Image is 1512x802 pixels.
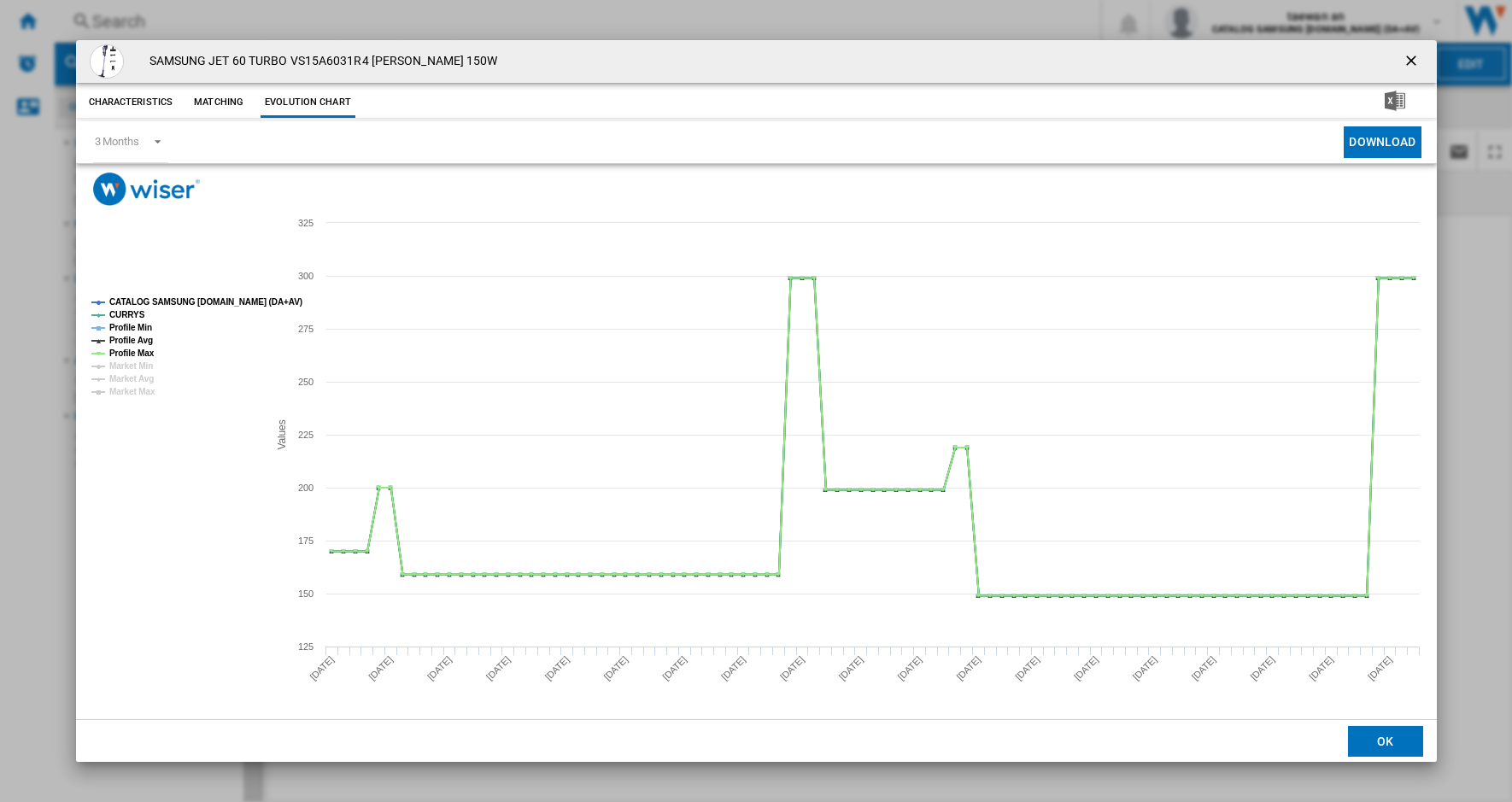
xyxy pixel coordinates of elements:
[95,135,139,148] div: 3 Months
[1344,126,1421,158] button: Download
[297,377,313,387] tspan: 250
[1403,52,1423,73] ng-md-icon: getI18NText('BUTTONS.CLOSE_DIALOG')
[109,336,153,345] tspan: Profile Avg
[141,53,498,70] h4: SAMSUNG JET 60 TURBO VS15A6031R4 [PERSON_NAME] 150W
[276,419,288,449] tspan: Values
[1013,654,1041,682] tspan: [DATE]
[261,87,355,118] button: Evolution chart
[109,310,145,319] tspan: CURRYS
[93,173,200,206] img: logo_wiser_300x94.png
[425,654,453,682] tspan: [DATE]
[181,87,256,118] button: Matching
[297,588,313,599] tspan: 150
[297,483,313,493] tspan: 200
[109,361,153,371] tspan: Market Min
[109,348,155,358] tspan: Profile Max
[1385,91,1405,111] img: excel-24x24.png
[297,430,313,440] tspan: 225
[1348,726,1423,757] button: OK
[297,641,313,652] tspan: 125
[1130,654,1158,682] tspan: [DATE]
[1357,87,1433,118] button: Download in Excel
[109,374,154,383] tspan: Market Avg
[85,87,178,118] button: Characteristics
[297,324,313,334] tspan: 275
[1248,654,1276,682] tspan: [DATE]
[109,323,152,332] tspan: Profile Min
[76,40,1437,762] md-dialog: Product popup
[90,44,124,79] img: 10229622
[109,387,155,396] tspan: Market Max
[308,654,336,682] tspan: [DATE]
[954,654,982,682] tspan: [DATE]
[297,536,313,546] tspan: 175
[1307,654,1335,682] tspan: [DATE]
[297,271,313,281] tspan: 300
[895,654,923,682] tspan: [DATE]
[1366,654,1394,682] tspan: [DATE]
[1396,44,1430,79] button: getI18NText('BUTTONS.CLOSE_DIALOG')
[1071,654,1099,682] tspan: [DATE]
[483,654,512,682] tspan: [DATE]
[660,654,689,682] tspan: [DATE]
[719,654,747,682] tspan: [DATE]
[836,654,864,682] tspan: [DATE]
[777,654,806,682] tspan: [DATE]
[542,654,571,682] tspan: [DATE]
[1189,654,1217,682] tspan: [DATE]
[109,297,302,307] tspan: CATALOG SAMSUNG [DOMAIN_NAME] (DA+AV)
[601,654,630,682] tspan: [DATE]
[297,218,313,228] tspan: 325
[366,654,395,682] tspan: [DATE]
